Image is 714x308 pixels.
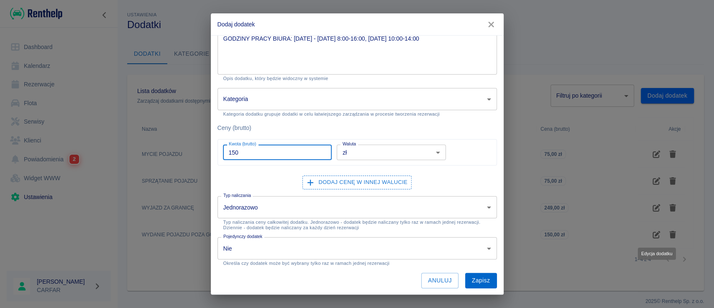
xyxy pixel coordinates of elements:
button: Anuluj [421,273,458,288]
h6: Ceny (brutto) [218,124,497,132]
label: Typ naliczania [223,192,251,199]
div: zł [337,145,446,160]
div: Edycja dodatku [638,248,676,260]
label: Pojedynczy dodatek [223,233,262,240]
button: Dodaj cenę w innej walucie [302,176,412,189]
h2: Dodaj dodatek [211,13,504,35]
button: Zapisz [465,273,497,288]
p: Typ naliczania ceny całkowitej dodatku. Jednorazowo - dodatek będzie naliczany tylko raz w ramach... [223,220,491,230]
p: Opis dodatku, który będzie widoczny w systemie [223,76,491,81]
textarea: ZWROT POJAZDU POZA GODZINAMI PRACY BIURA. GODZINY PRACY BIURA: [DATE] - [DATE] 8:00-16:00, [DATE]... [223,26,491,68]
label: Waluta [343,141,356,147]
p: Kategoria dodatku grupuje dodatki w celu łatwiejszego zarządzania w procesie tworzenia rezerwacji [223,111,491,117]
label: Kwota (brutto) [229,141,256,147]
div: Nie [218,237,497,259]
p: Określa czy dodatek może być wybrany tylko raz w ramach jednej rezerwacji [223,261,491,266]
div: Jednorazowo [218,196,497,218]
